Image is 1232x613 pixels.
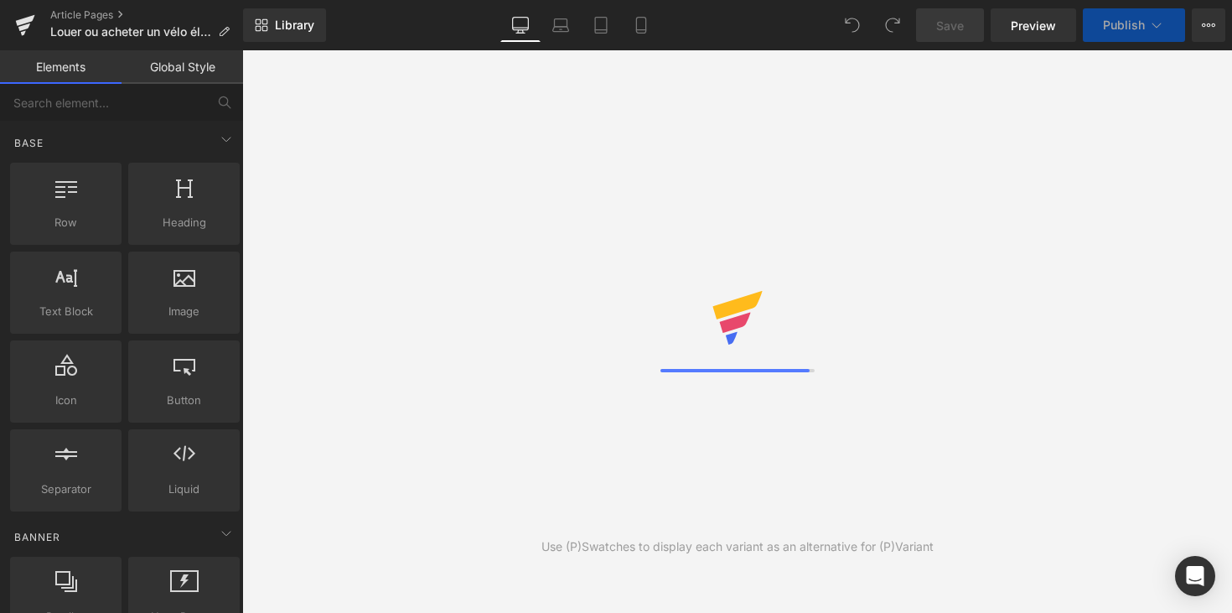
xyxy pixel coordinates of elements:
a: Desktop [500,8,541,42]
a: Global Style [122,50,243,84]
span: Row [15,214,116,231]
span: Image [133,303,235,320]
span: Publish [1103,18,1145,32]
a: Laptop [541,8,581,42]
span: Separator [15,481,116,498]
span: Preview [1011,17,1056,34]
span: Save [936,17,964,34]
a: Article Pages [50,8,243,22]
span: Louer ou acheter un vélo électrique : quelle option est faite pour vous ? [50,25,211,39]
span: Heading [133,214,235,231]
span: Banner [13,529,62,545]
span: Button [133,392,235,409]
a: Mobile [621,8,661,42]
span: Icon [15,392,116,409]
span: Text Block [15,303,116,320]
span: Library [275,18,314,33]
a: New Library [243,8,326,42]
button: Redo [876,8,909,42]
button: Publish [1083,8,1185,42]
a: Tablet [581,8,621,42]
a: Preview [991,8,1076,42]
button: More [1192,8,1225,42]
span: Liquid [133,481,235,498]
button: Undo [836,8,869,42]
div: Open Intercom Messenger [1175,556,1215,596]
span: Base [13,135,45,151]
div: Use (P)Swatches to display each variant as an alternative for (P)Variant [541,538,934,556]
